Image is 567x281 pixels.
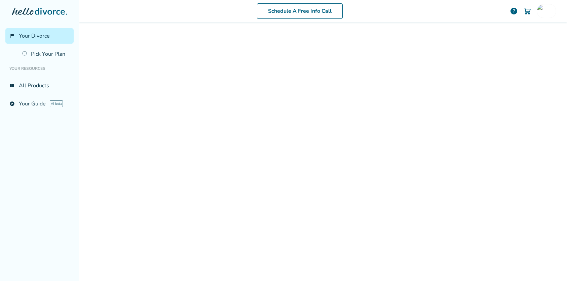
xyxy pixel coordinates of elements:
[9,83,15,88] span: view_list
[537,4,551,18] img: amy.ennis@gmail.com
[9,101,15,106] span: explore
[5,28,74,44] a: flag_2Your Divorce
[257,3,343,19] a: Schedule A Free Info Call
[5,96,74,111] a: exploreYour GuideAI beta
[19,32,50,40] span: Your Divorce
[18,46,74,62] a: Pick Your Plan
[510,7,518,15] a: help
[9,33,15,39] span: flag_2
[50,100,63,107] span: AI beta
[523,7,531,15] img: Cart
[5,78,74,93] a: view_listAll Products
[5,62,74,75] li: Your Resources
